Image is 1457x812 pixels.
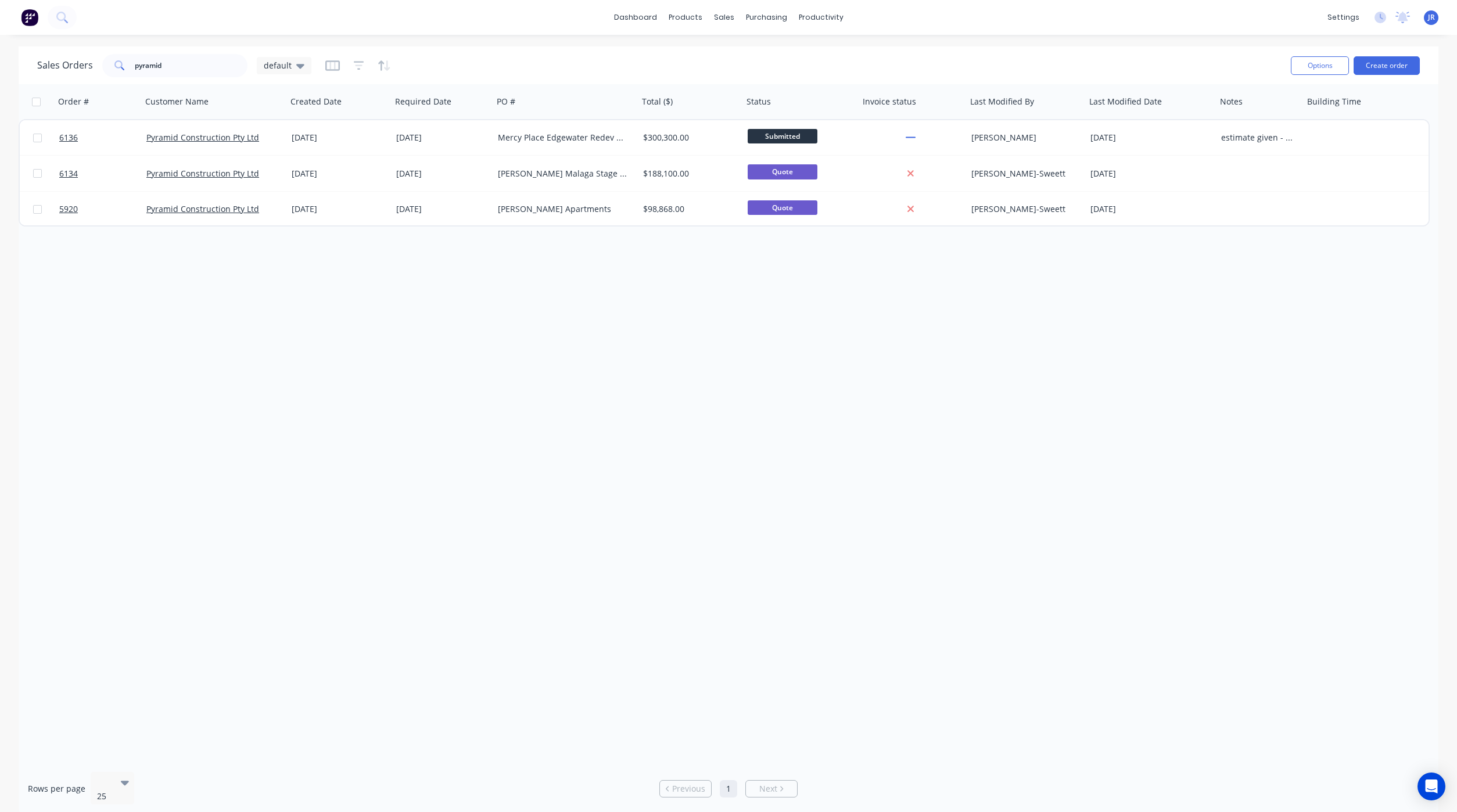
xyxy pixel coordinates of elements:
[59,192,146,227] a: 5920
[971,168,1076,179] div: [PERSON_NAME]-Sweett
[145,96,209,107] div: Customer Name
[720,780,737,797] a: Page 1 is your current page
[660,783,711,795] a: Previous page
[746,783,797,795] a: Next page
[395,96,451,107] div: Required Date
[21,9,38,26] img: Factory
[59,203,78,215] span: 5920
[498,132,627,143] div: Mercy Place Edgewater Redev Block 1 & 2
[748,129,817,143] span: Submitted
[643,203,734,215] div: $98,868.00
[793,9,849,26] div: productivity
[643,132,734,143] div: $300,300.00
[747,96,771,107] div: Status
[1354,56,1420,75] button: Create order
[97,791,111,802] div: 25
[146,168,259,179] a: Pyramid Construction Pty Ltd
[290,96,342,107] div: Created Date
[1090,203,1212,215] div: [DATE]
[708,9,740,26] div: sales
[971,132,1076,143] div: [PERSON_NAME]
[1428,12,1435,23] span: JR
[971,203,1076,215] div: [PERSON_NAME]-Sweett
[1417,773,1445,800] div: Open Intercom Messenger
[59,156,146,191] a: 6134
[146,203,259,214] a: Pyramid Construction Pty Ltd
[396,203,489,215] div: [DATE]
[663,9,708,26] div: products
[642,96,673,107] div: Total ($)
[59,168,78,179] span: 6134
[59,132,78,143] span: 6136
[759,783,777,795] span: Next
[672,783,705,795] span: Previous
[1307,96,1361,107] div: Building Time
[292,168,387,179] div: [DATE]
[1090,168,1212,179] div: [DATE]
[498,203,627,215] div: [PERSON_NAME] Apartments
[59,120,146,155] a: 6136
[1220,96,1243,107] div: Notes
[1322,9,1365,26] div: settings
[28,783,85,795] span: Rows per page
[1221,132,1295,143] div: estimate given - waiting for award
[292,203,387,215] div: [DATE]
[264,59,292,71] span: default
[497,96,515,107] div: PO #
[58,96,89,107] div: Order #
[748,164,817,179] span: Quote
[396,168,489,179] div: [DATE]
[292,132,387,143] div: [DATE]
[608,9,663,26] a: dashboard
[146,132,259,143] a: Pyramid Construction Pty Ltd
[970,96,1034,107] div: Last Modified By
[1291,56,1349,75] button: Options
[1089,96,1162,107] div: Last Modified Date
[748,200,817,215] span: Quote
[740,9,793,26] div: purchasing
[1090,132,1212,143] div: [DATE]
[863,96,916,107] div: Invoice status
[396,132,489,143] div: [DATE]
[37,60,93,71] h1: Sales Orders
[655,780,802,797] ul: Pagination
[643,168,734,179] div: $188,100.00
[135,54,248,77] input: Search...
[498,168,627,179] div: [PERSON_NAME] Malaga Stage 1B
